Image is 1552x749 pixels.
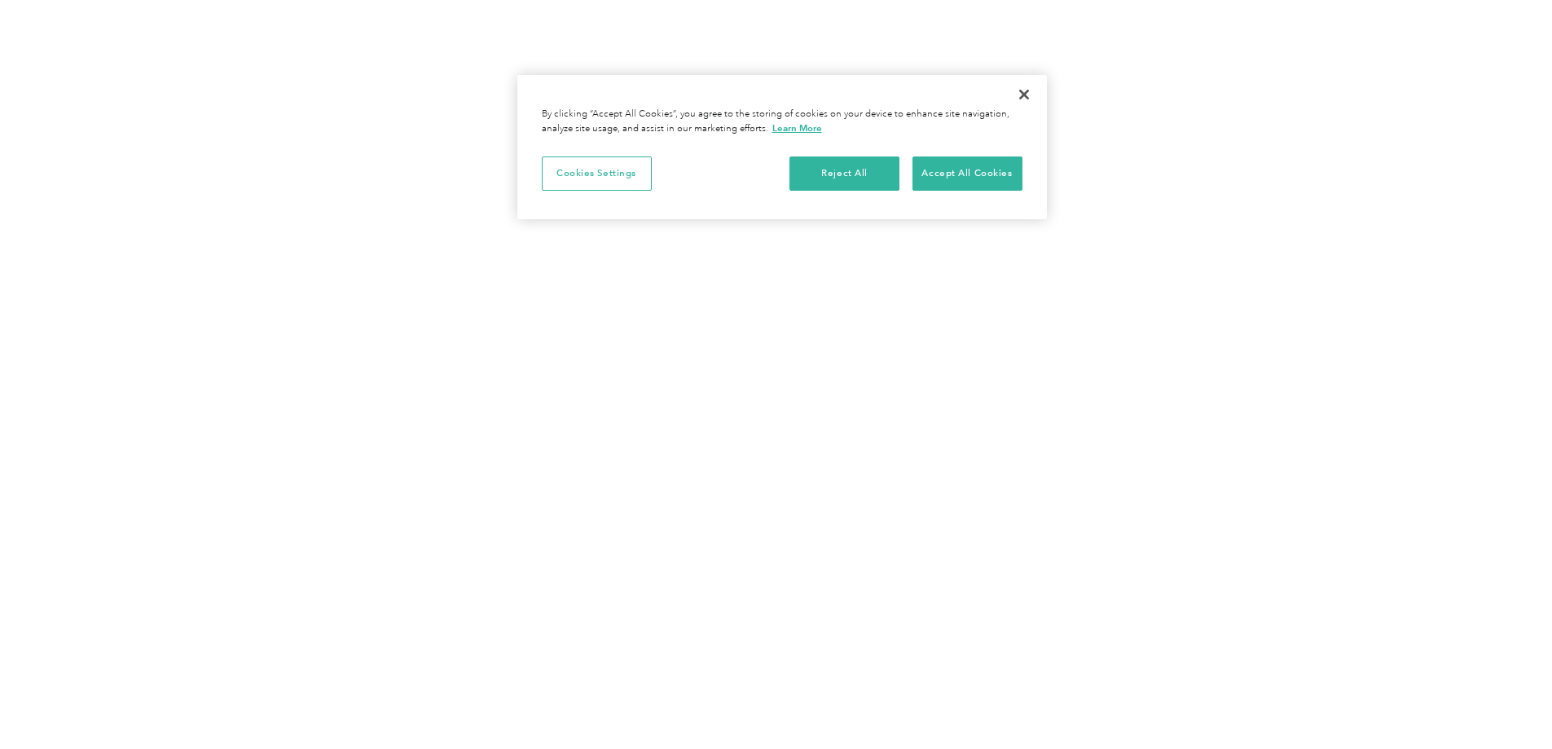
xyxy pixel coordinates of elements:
[542,156,652,191] button: Cookies Settings
[789,156,899,191] button: Reject All
[1006,77,1042,112] button: Close
[542,108,1022,136] div: By clicking “Accept All Cookies”, you agree to the storing of cookies on your device to enhance s...
[912,156,1022,191] button: Accept All Cookies
[517,75,1047,219] div: Privacy
[517,75,1047,219] div: Cookie banner
[772,122,822,134] a: More information about your privacy, opens in a new tab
